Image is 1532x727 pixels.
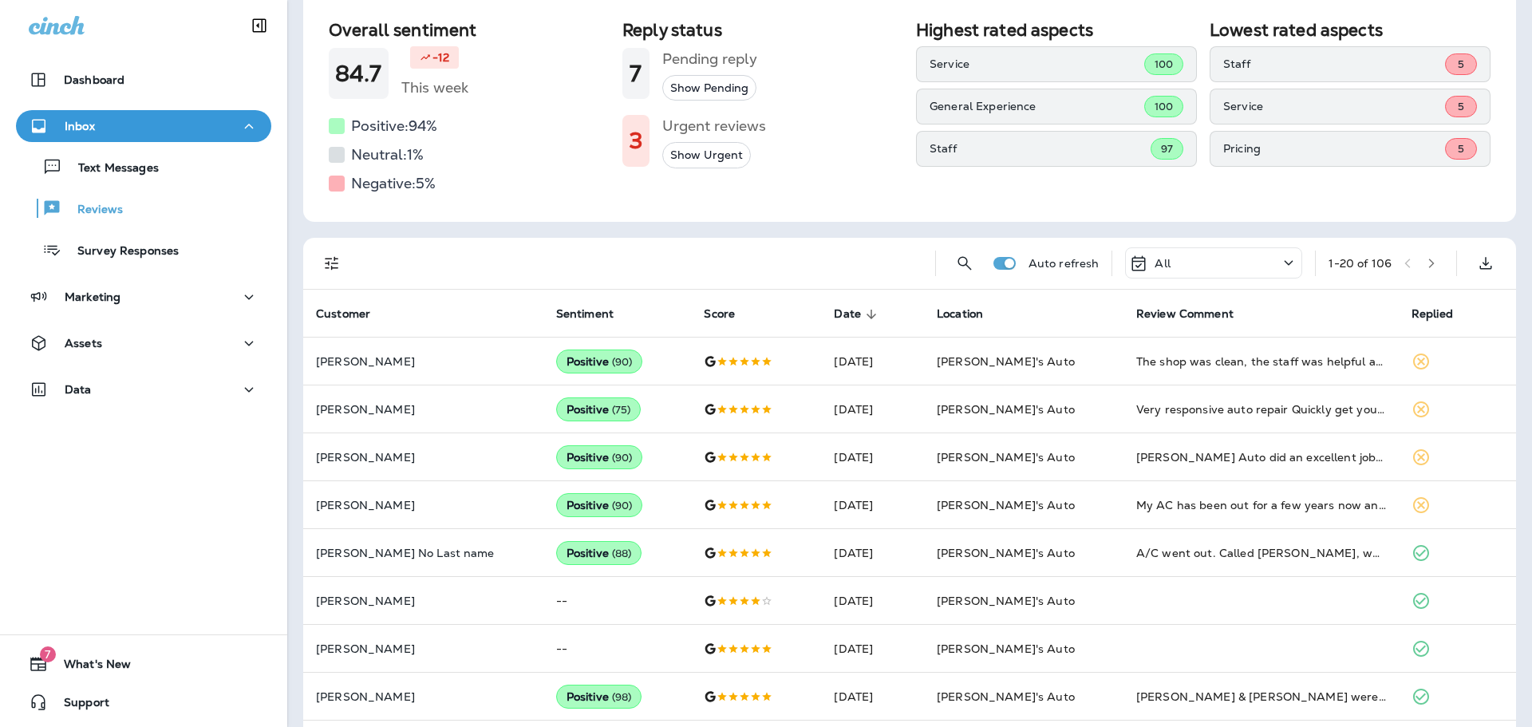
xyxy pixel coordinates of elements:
button: Inbox [16,110,271,142]
p: Staff [930,142,1151,155]
div: The shop was clean, the staff was helpful and responsive. The repairs were professionaly complete... [1136,354,1386,369]
span: [PERSON_NAME]'s Auto [937,354,1075,369]
button: Show Pending [662,75,756,101]
p: [PERSON_NAME] [316,690,531,703]
span: Customer [316,307,391,322]
span: Replied [1412,307,1474,322]
div: Positive [556,445,643,469]
button: Support [16,686,271,718]
td: [DATE] [821,433,924,481]
h1: 3 [629,128,643,154]
span: Location [937,307,983,321]
h5: Neutral: 1 % [351,142,424,168]
div: Positive [556,493,643,517]
button: Data [16,373,271,405]
p: [PERSON_NAME] [316,403,531,416]
div: Positive [556,397,642,421]
span: Date [834,307,861,321]
h1: 7 [629,61,643,87]
p: Service [1223,100,1445,113]
h5: Negative: 5 % [351,171,436,196]
td: [DATE] [821,481,924,529]
td: -- [543,625,692,673]
span: [PERSON_NAME]'s Auto [937,402,1075,417]
h2: Highest rated aspects [916,20,1197,40]
span: Date [834,307,882,322]
span: What's New [48,658,131,677]
span: Customer [316,307,370,321]
p: Marketing [65,290,120,303]
td: -- [543,577,692,625]
button: Dashboard [16,64,271,96]
p: Inbox [65,120,95,132]
p: [PERSON_NAME] [316,642,531,655]
div: Kylie & Katherine were so kind & helpful. Every time I’d call they were always willing to do what... [1136,689,1386,705]
span: ( 90 ) [612,451,633,464]
div: My AC has been out for a few years now and I thought I would have to replace the whole unit as th... [1136,497,1386,513]
button: Collapse Sidebar [237,10,282,41]
div: Positive [556,541,642,565]
p: Staff [1223,57,1445,70]
button: Show Urgent [662,142,751,168]
p: Assets [65,337,102,350]
p: [PERSON_NAME] [316,595,531,607]
h5: This week [401,75,468,101]
button: Assets [16,327,271,359]
button: 7What's New [16,648,271,680]
p: All [1155,257,1170,270]
p: Auto refresh [1029,257,1100,270]
span: [PERSON_NAME]'s Auto [937,642,1075,656]
p: Reviews [61,203,123,218]
p: Survey Responses [61,244,179,259]
h1: 84.7 [335,61,382,87]
td: [DATE] [821,673,924,721]
p: Pricing [1223,142,1445,155]
span: Review Comment [1136,307,1254,322]
button: Filters [316,247,348,279]
span: ( 88 ) [612,547,632,560]
div: 1 - 20 of 106 [1329,257,1392,270]
td: [DATE] [821,529,924,577]
div: Positive [556,350,643,373]
span: ( 90 ) [612,499,633,512]
button: Marketing [16,281,271,313]
span: [PERSON_NAME]'s Auto [937,546,1075,560]
div: Very responsive auto repair Quickly get you in if there is a problem Overall great business [1136,401,1386,417]
button: Reviews [16,192,271,225]
span: [PERSON_NAME]'s Auto [937,450,1075,464]
span: 7 [40,646,56,662]
span: 100 [1155,57,1173,71]
span: ( 75 ) [612,403,631,417]
p: [PERSON_NAME] [316,355,531,368]
span: 5 [1458,142,1464,156]
span: ( 90 ) [612,355,633,369]
p: Text Messages [62,161,159,176]
h5: Pending reply [662,46,757,72]
p: [PERSON_NAME] [316,499,531,512]
td: [DATE] [821,625,924,673]
h5: Positive: 94 % [351,113,437,139]
span: ( 98 ) [612,690,632,704]
p: [PERSON_NAME] No Last name [316,547,531,559]
p: [PERSON_NAME] [316,451,531,464]
span: 5 [1458,57,1464,71]
span: 5 [1458,100,1464,113]
p: -12 [432,49,449,65]
td: [DATE] [821,338,924,385]
button: Text Messages [16,150,271,184]
span: 100 [1155,100,1173,113]
span: Sentiment [556,307,634,322]
h2: Reply status [622,20,903,40]
span: Score [704,307,735,321]
p: Dashboard [64,73,124,86]
span: [PERSON_NAME]'s Auto [937,689,1075,704]
div: Evans Auto did an excellent job replacing the alternator in my Nissan. They were efficient, and d... [1136,449,1386,465]
span: Support [48,696,109,715]
span: Review Comment [1136,307,1234,321]
p: Data [65,383,92,396]
span: Replied [1412,307,1453,321]
button: Search Reviews [949,247,981,279]
button: Survey Responses [16,233,271,267]
p: Service [930,57,1144,70]
h5: Urgent reviews [662,113,766,139]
